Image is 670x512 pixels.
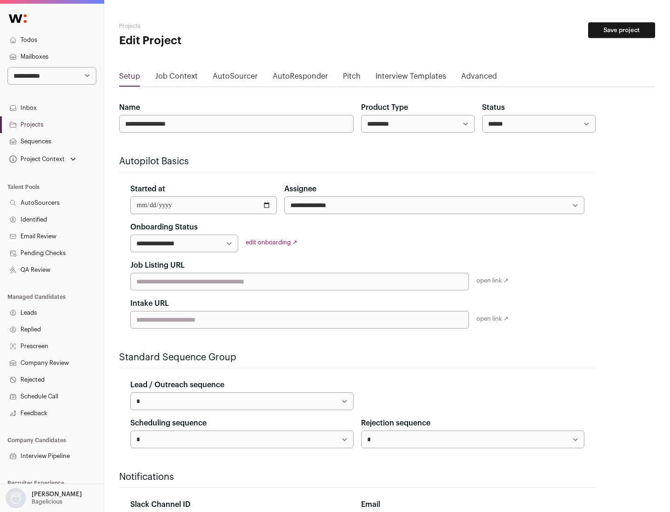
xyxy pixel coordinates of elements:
[273,71,328,86] a: AutoResponder
[130,222,198,233] label: Onboarding Status
[130,298,169,309] label: Intake URL
[284,183,316,195] label: Assignee
[482,102,505,113] label: Status
[6,488,26,508] img: nopic.png
[246,239,297,245] a: edit onboarding ↗
[588,22,655,38] button: Save project
[213,71,258,86] a: AutoSourcer
[7,155,65,163] div: Project Context
[32,498,62,505] p: Bagelicious
[119,34,298,48] h1: Edit Project
[361,499,584,510] div: Email
[7,153,78,166] button: Open dropdown
[343,71,361,86] a: Pitch
[119,155,596,168] h2: Autopilot Basics
[4,9,32,28] img: Wellfound
[119,71,140,86] a: Setup
[130,183,165,195] label: Started at
[155,71,198,86] a: Job Context
[130,418,207,429] label: Scheduling sequence
[130,379,224,391] label: Lead / Outreach sequence
[119,102,140,113] label: Name
[119,351,596,364] h2: Standard Sequence Group
[32,491,82,498] p: [PERSON_NAME]
[361,418,430,429] label: Rejection sequence
[130,499,190,510] label: Slack Channel ID
[375,71,446,86] a: Interview Templates
[119,22,298,30] h2: Projects
[4,488,84,508] button: Open dropdown
[461,71,497,86] a: Advanced
[361,102,408,113] label: Product Type
[130,260,185,271] label: Job Listing URL
[119,471,596,484] h2: Notifications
